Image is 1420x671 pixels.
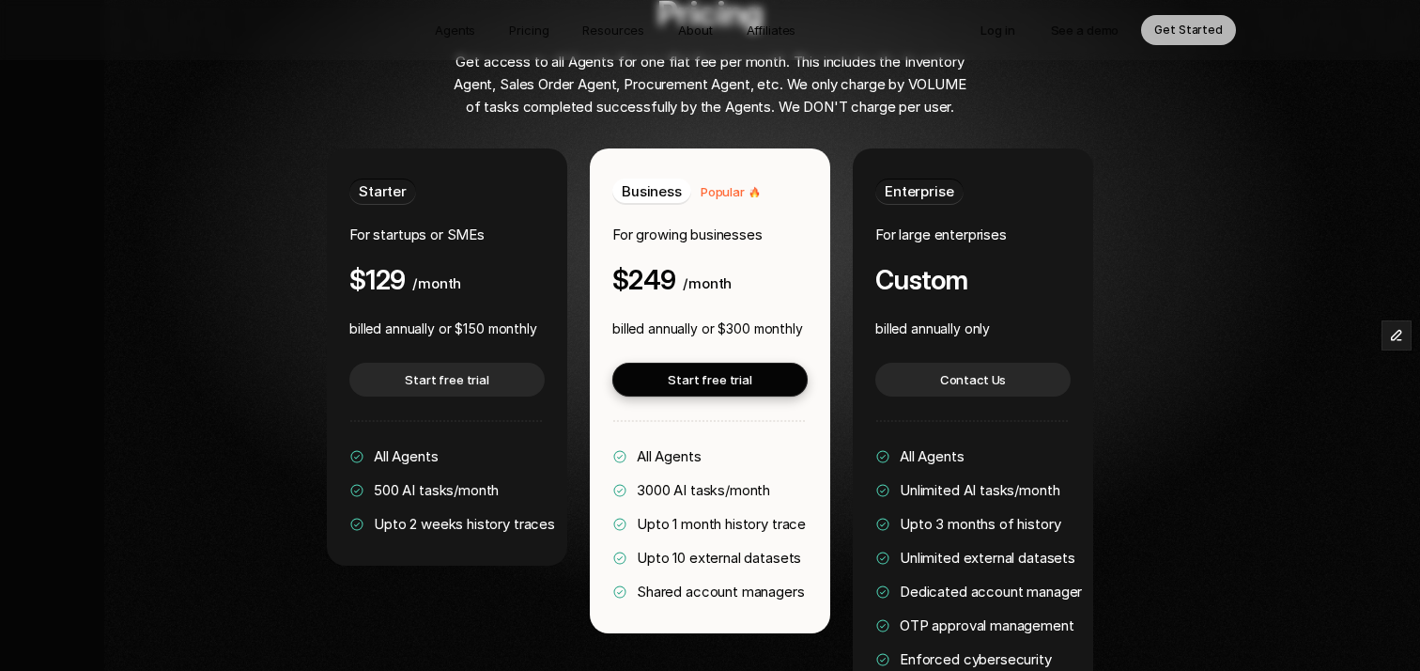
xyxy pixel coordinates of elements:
[875,265,967,295] h4: Custom
[900,447,965,465] span: All Agents
[701,184,745,199] span: Popular
[349,226,485,243] span: For startups or SMEs
[967,15,1027,45] a: Log in
[637,447,702,465] span: All Agents
[405,370,489,389] p: Start free trial
[374,447,439,465] span: All Agents
[412,274,461,292] span: /month
[359,182,407,200] span: Starter
[900,583,1082,601] span: Dedicated account manager
[747,21,796,39] p: Affiliates
[637,481,770,499] span: 3000 AI tasks/month
[571,15,656,45] a: Resources
[678,21,712,39] p: About
[875,226,1007,243] span: For large enterprises
[980,21,1014,39] p: Log in
[900,549,1075,567] span: Unlimited external datasets
[435,21,475,39] p: Agents
[612,318,803,340] p: billed annually or $300 monthly
[637,583,805,601] span: Shared account managers
[668,370,752,389] p: Start free trial
[349,265,405,295] h4: $129
[349,318,537,340] p: billed annually or $150 monthly
[637,549,801,567] span: Upto 10 external datasets
[667,15,723,45] a: About
[683,274,732,292] span: /month
[622,182,682,200] span: Business
[612,363,808,397] a: Start free trial
[900,650,1052,668] span: Enforced cybersecurity
[637,515,806,533] span: Upto 1 month history trace
[900,481,1059,499] span: Unlimited AI tasks/month
[1382,321,1411,350] button: Edit Framer Content
[1051,21,1119,39] p: See a demo
[885,182,954,200] span: Enterprise
[1141,15,1236,45] a: Get Started
[612,226,763,243] span: For growing businesses
[1154,21,1223,39] p: Get Started
[940,370,1007,389] p: Contact Us
[454,53,970,116] span: Get access to all Agents for one flat fee per month. This includes the Inventory Agent, Sales Ord...
[900,616,1074,634] span: OTP approval management
[509,21,548,39] p: Pricing
[1038,15,1133,45] a: See a demo
[875,363,1071,397] a: Contact Us
[875,318,990,340] p: billed annually only
[498,15,560,45] a: Pricing
[582,21,644,39] p: Resources
[612,265,675,295] h4: $249
[735,15,808,45] a: Affiliates
[374,515,555,533] span: Upto 2 weeks history traces
[900,515,1060,533] span: Upto 3 months of history
[374,481,499,499] span: 500 AI tasks/month
[424,15,486,45] a: Agents
[349,363,545,397] a: Start free trial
